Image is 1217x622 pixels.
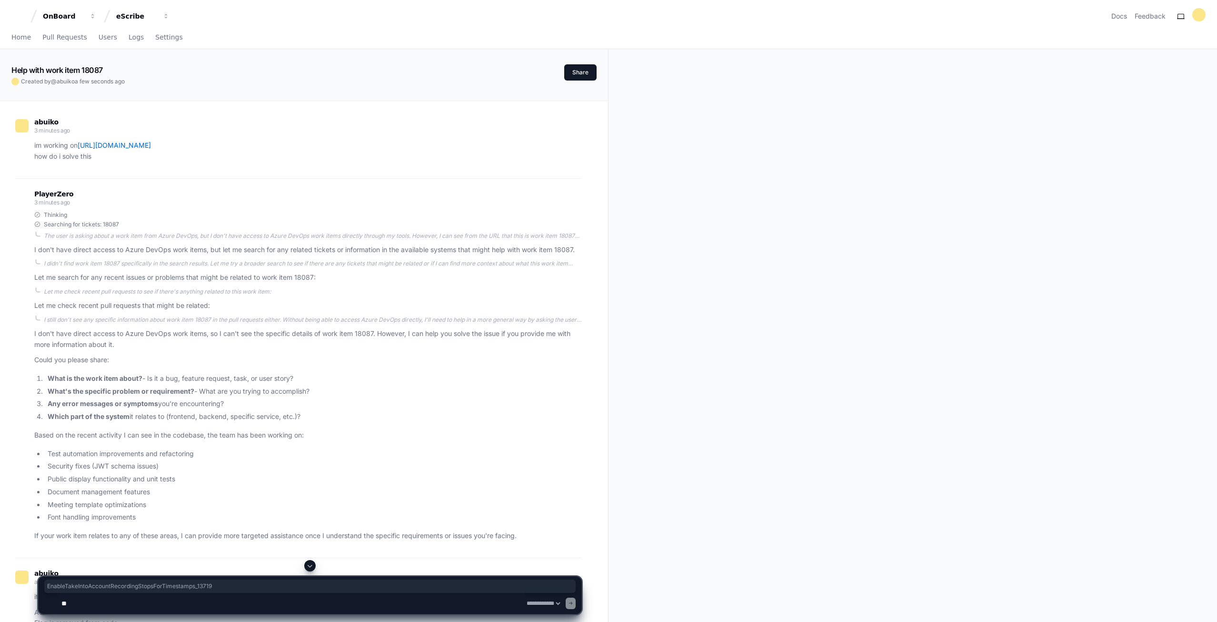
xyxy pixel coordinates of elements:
[78,141,151,149] a: [URL][DOMAIN_NAME]
[45,461,581,472] li: Security fixes (JWT schema issues)
[44,232,581,240] div: The user is asking about a work item from Azure DevOps, but I don't have access to Azure DevOps w...
[34,530,581,541] p: If your work item relates to any of these areas, I can provide more targeted assistance once I un...
[48,412,130,420] strong: Which part of the system
[42,27,87,49] a: Pull Requests
[34,118,59,126] span: abuiko
[34,140,581,162] p: im working on how do i solve this
[45,500,581,510] li: Meeting template optimizations
[34,300,581,311] p: Let me check recent pull requests that might be related:
[1135,11,1166,21] button: Feedback
[99,27,117,49] a: Users
[45,487,581,498] li: Document management features
[43,11,84,21] div: OnBoard
[45,449,581,459] li: Test automation improvements and refactoring
[48,387,194,395] strong: What's the specific problem or requirement?
[112,8,173,25] button: eScribe
[44,221,119,228] span: Searching for tickets: 18087
[45,512,581,523] li: Font handling improvements
[34,127,70,134] span: 3 minutes ago
[99,34,117,40] span: Users
[34,328,581,350] p: I don't have direct access to Azure DevOps work items, so I can't see the specific details of wor...
[48,374,142,382] strong: What is the work item about?
[39,8,100,25] button: OnBoard
[11,27,31,49] a: Home
[51,78,57,85] span: @
[155,34,182,40] span: Settings
[45,373,581,384] li: - Is it a bug, feature request, task, or user story?
[45,411,581,422] li: it relates to (frontend, backend, specific service, etc.)?
[155,27,182,49] a: Settings
[129,34,144,40] span: Logs
[45,386,581,397] li: - What are you trying to accomplish?
[34,272,581,283] p: Let me search for any recent issues or problems that might be related to work item 18087:
[48,399,158,408] strong: Any error messages or symptoms
[42,34,87,40] span: Pull Requests
[11,65,103,75] app-text-character-animate: Help with work item 18087
[564,64,597,81] button: Share
[116,11,157,21] div: eScribe
[44,260,581,267] div: I didn't find work item 18087 specifically in the search results. Let me try a broader search to ...
[45,474,581,485] li: Public display functionality and unit tests
[75,78,125,85] span: a few seconds ago
[129,27,144,49] a: Logs
[44,288,581,296] div: Let me check recent pull requests to see if there's anything related to this work item:
[21,78,125,85] span: Created by
[57,78,75,85] span: abuiko
[34,199,70,206] span: 3 minutes ago
[34,430,581,441] p: Based on the recent activity I can see in the codebase, the team has been working on:
[34,245,581,255] p: I don't have direct access to Azure DevOps work items, but let me search for any related tickets ...
[34,191,73,197] span: PlayerZero
[44,316,581,324] div: I still don't see any specific information about work item 18087 in the pull requests either. Wit...
[34,355,581,366] p: Could you please share:
[47,582,573,590] span: EnableTakeIntoAccountRecordingStopsForTimestamps_13719
[1111,11,1127,21] a: Docs
[45,398,581,409] li: you're encountering?
[11,34,31,40] span: Home
[44,211,67,219] span: Thinking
